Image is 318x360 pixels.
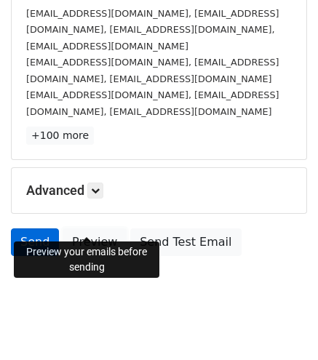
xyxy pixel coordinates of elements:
a: Send [11,228,59,256]
small: [EMAIL_ADDRESS][DOMAIN_NAME], [EMAIL_ADDRESS][DOMAIN_NAME], [EMAIL_ADDRESS][DOMAIN_NAME] [26,57,279,84]
a: Send Test Email [130,228,241,256]
a: +100 more [26,127,94,145]
small: [EMAIL_ADDRESS][DOMAIN_NAME], [EMAIL_ADDRESS][DOMAIN_NAME], [EMAIL_ADDRESS][DOMAIN_NAME] [26,89,279,117]
div: Preview your emails before sending [14,241,159,278]
small: [EMAIL_ADDRESS][DOMAIN_NAME], [EMAIL_ADDRESS][DOMAIN_NAME], [EMAIL_ADDRESS][DOMAIN_NAME], [EMAIL_... [26,8,279,52]
a: Preview [63,228,127,256]
iframe: Chat Widget [245,290,318,360]
h5: Advanced [26,183,292,199]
